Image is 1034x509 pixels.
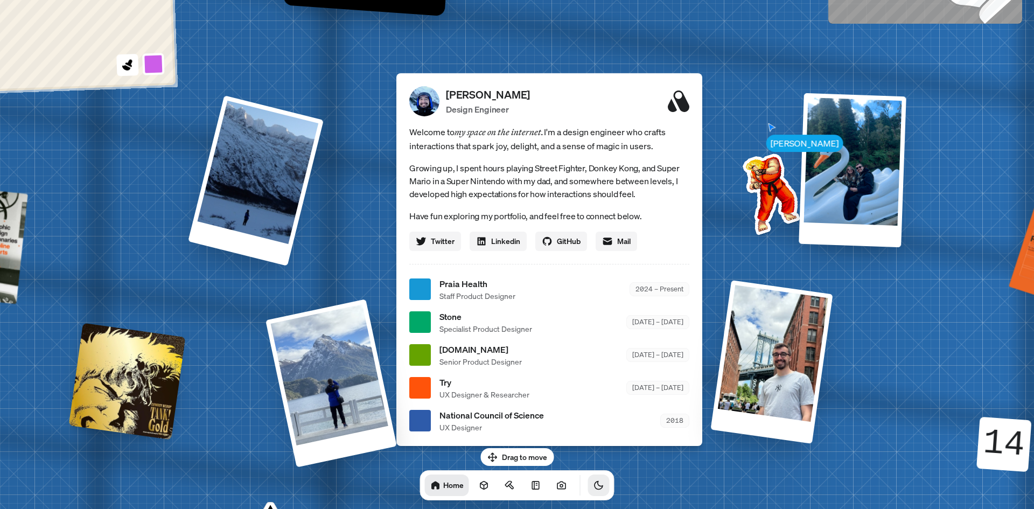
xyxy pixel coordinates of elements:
[439,389,529,400] span: UX Designer & Researcher
[409,232,461,251] a: Twitter
[446,103,530,116] p: Design Engineer
[439,343,522,356] span: [DOMAIN_NAME]
[439,409,544,422] span: National Council of Science
[715,137,823,246] img: Profile example
[409,162,689,200] p: Growing up, I spent hours playing Street Fighter, Donkey Kong, and Super Mario in a Super Nintend...
[439,310,532,323] span: Stone
[425,475,469,496] a: Home
[626,381,689,394] div: [DATE] – [DATE]
[409,209,689,223] p: Have fun exploring my portfolio, and feel free to connect below.
[439,376,529,389] span: Try
[588,475,610,496] button: Toggle Theme
[455,127,544,137] em: my space on the internet.
[439,277,515,290] span: Praia Health
[409,125,689,153] span: Welcome to I'm a design engineer who crafts interactions that spark joy, delight, and a sense of ...
[470,232,527,251] a: Linkedin
[446,87,530,103] p: [PERSON_NAME]
[439,422,544,433] span: UX Designer
[660,414,689,427] div: 2018
[535,232,587,251] a: GitHub
[409,86,439,116] img: Profile Picture
[557,235,581,247] span: GitHub
[439,323,532,334] span: Specialist Product Designer
[596,232,637,251] a: Mail
[630,282,689,296] div: 2024 – Present
[439,356,522,367] span: Senior Product Designer
[626,315,689,329] div: [DATE] – [DATE]
[491,235,520,247] span: Linkedin
[439,290,515,302] span: Staff Product Designer
[431,235,455,247] span: Twitter
[626,348,689,361] div: [DATE] – [DATE]
[443,480,464,490] h1: Home
[617,235,631,247] span: Mail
